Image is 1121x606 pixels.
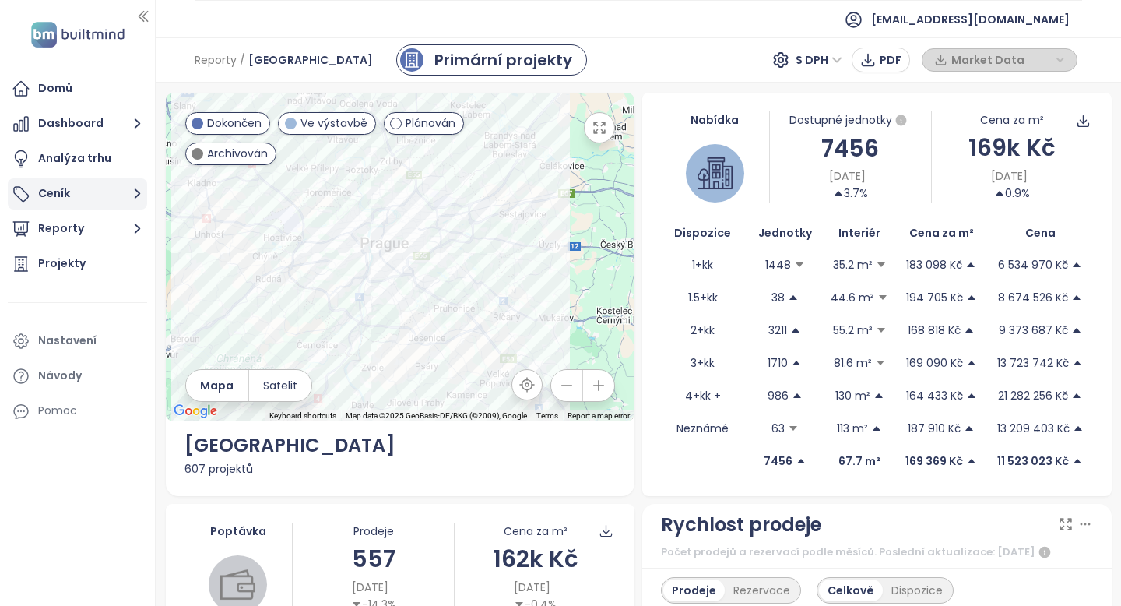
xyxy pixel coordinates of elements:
span: caret-up [792,390,803,401]
a: primary [396,44,587,76]
span: caret-down [877,292,888,303]
p: 81.6 m² [834,354,872,372]
div: Prodeje [293,523,454,540]
span: caret-up [1071,292,1082,303]
div: Dostupné jednotky [770,111,931,130]
span: caret-down [876,325,887,336]
span: S DPH [796,48,842,72]
div: Rezervace [725,580,799,601]
span: caret-up [966,358,977,368]
div: Rychlost prodeje [661,510,821,540]
p: 13 723 742 Kč [997,354,1069,372]
a: Analýza trhu [8,143,147,174]
span: [DATE] [829,167,866,185]
button: Reporty [8,213,147,245]
div: Celkově [819,580,883,601]
span: caret-down [794,259,805,270]
div: Projekty [38,254,86,273]
p: 113 m² [837,420,868,437]
td: 1+kk [661,248,745,281]
td: 4+kk + [661,379,745,412]
button: Satelit [249,370,311,401]
a: Domů [8,73,147,104]
p: 63 [771,420,785,437]
div: Primární projekty [434,48,572,72]
span: Plánován [406,115,455,132]
td: 3+kk [661,347,745,379]
p: 168 818 Kč [908,322,961,339]
span: [DATE] [514,579,550,596]
span: caret-up [966,456,977,467]
p: 8 674 526 Kč [998,289,1068,306]
span: caret-up [965,259,976,270]
p: 13 209 403 Kč [997,420,1070,437]
span: caret-up [1073,423,1084,434]
p: 183 098 Kč [906,256,962,273]
p: 7456 [764,453,792,470]
p: 11 523 023 Kč [997,453,1069,470]
span: Dokončen [207,115,262,132]
div: 0.9% [994,185,1030,202]
span: [DATE] [352,579,388,596]
span: Market Data [951,48,1052,72]
span: caret-up [1071,259,1082,270]
p: 67.7 m² [838,453,880,470]
td: 2+kk [661,314,745,347]
p: 169 369 Kč [905,453,963,470]
span: Map data ©2025 GeoBasis-DE/BKG (©2009), Google [346,411,527,420]
span: caret-down [876,259,887,270]
div: Nastavení [38,331,97,351]
button: PDF [852,48,910,72]
th: Interiér [825,218,895,248]
span: caret-up [796,456,806,467]
img: logo [26,19,129,51]
span: caret-up [791,358,802,368]
a: Report a map error [568,411,630,420]
td: 1.5+kk [661,281,745,314]
div: Návody [38,366,82,386]
span: caret-down [875,358,886,368]
p: 55.2 m² [833,322,873,339]
span: caret-up [1072,358,1083,368]
span: caret-up [994,188,1005,199]
span: [GEOGRAPHIC_DATA] [248,46,373,74]
div: Prodeje [663,580,725,601]
div: 7456 [770,130,931,167]
span: caret-up [964,423,975,434]
button: Dashboard [8,108,147,139]
p: 35.2 m² [833,256,873,273]
p: 38 [771,289,785,306]
div: 162k Kč [455,541,616,577]
div: Dispozice [883,580,951,601]
p: 44.6 m² [831,289,874,306]
button: Keyboard shortcuts [269,410,336,421]
div: Analýza trhu [38,149,111,168]
p: 6 534 970 Kč [998,256,1068,273]
p: 1710 [768,354,788,372]
a: Nastavení [8,326,147,357]
th: Dispozice [661,218,745,248]
span: caret-up [833,188,844,199]
div: Domů [38,79,72,98]
span: [EMAIL_ADDRESS][DOMAIN_NAME] [871,1,1070,38]
a: Open this area in Google Maps (opens a new window) [170,401,221,421]
p: 130 m² [835,387,870,404]
a: Terms (opens in new tab) [536,411,558,420]
span: caret-up [871,423,882,434]
span: caret-up [790,325,801,336]
span: Ve výstavbě [300,115,367,132]
span: caret-up [1071,390,1082,401]
div: Poptávka [184,523,293,540]
span: Reporty [195,46,237,74]
th: Jednotky [745,218,825,248]
div: Cena za m² [980,111,1044,129]
p: 9 373 687 Kč [999,322,1068,339]
p: 21 282 256 Kč [998,387,1068,404]
button: Ceník [8,178,147,210]
span: [DATE] [991,167,1028,185]
div: [GEOGRAPHIC_DATA] [184,431,617,460]
div: Pomoc [8,396,147,427]
p: 1448 [765,256,791,273]
span: Satelit [263,377,297,394]
div: Pomoc [38,401,77,421]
